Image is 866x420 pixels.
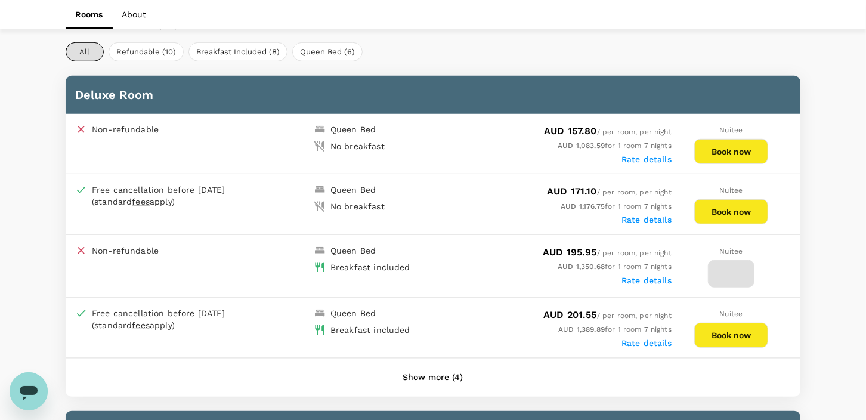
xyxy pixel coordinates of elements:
[621,215,672,224] label: Rate details
[621,155,672,164] label: Rate details
[75,8,103,20] p: Rooms
[92,307,253,331] div: Free cancellation before [DATE] (standard apply)
[720,186,743,194] span: Nuitee
[558,141,672,150] span: for 1 room 7 nights
[558,141,605,150] span: AUD 1,083.59
[543,249,672,257] span: / per room, per night
[694,199,768,224] button: Book now
[720,247,743,255] span: Nuitee
[75,85,791,104] h6: Deluxe Room
[92,184,253,208] div: Free cancellation before [DATE] (standard apply)
[720,310,743,318] span: Nuitee
[561,202,605,211] span: AUD 1,176.75
[694,139,768,164] button: Book now
[66,42,104,61] button: All
[92,123,159,135] p: Non-refundable
[314,184,326,196] img: king-bed-icon
[558,262,605,271] span: AUD 1,350.68
[314,123,326,135] img: king-bed-icon
[330,261,410,273] div: Breakfast included
[544,125,597,137] span: AUD 157.80
[122,8,146,20] p: About
[10,372,48,410] iframe: Button to launch messaging window
[330,307,376,319] div: Queen Bed
[132,197,150,206] span: fees
[558,325,672,333] span: for 1 room 7 nights
[720,126,743,134] span: Nuitee
[330,140,385,152] div: No breakfast
[543,246,597,258] span: AUD 195.95
[547,188,672,196] span: / per room, per night
[547,186,597,197] span: AUD 171.10
[621,338,672,348] label: Rate details
[314,307,326,319] img: king-bed-icon
[694,323,768,348] button: Book now
[188,42,287,61] button: Breakfast Included (8)
[314,245,326,257] img: king-bed-icon
[109,42,184,61] button: Refundable (10)
[132,320,150,330] span: fees
[621,276,672,285] label: Rate details
[292,42,363,61] button: Queen Bed (6)
[386,363,480,392] button: Show more (4)
[544,128,672,136] span: / per room, per night
[330,324,410,336] div: Breakfast included
[561,202,672,211] span: for 1 room 7 nights
[92,245,159,257] p: Non-refundable
[330,123,376,135] div: Queen Bed
[330,200,385,212] div: No breakfast
[558,325,605,333] span: AUD 1,389.89
[330,184,376,196] div: Queen Bed
[543,309,597,320] span: AUD 201.55
[330,245,376,257] div: Queen Bed
[543,311,672,320] span: / per room, per night
[558,262,672,271] span: for 1 room 7 nights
